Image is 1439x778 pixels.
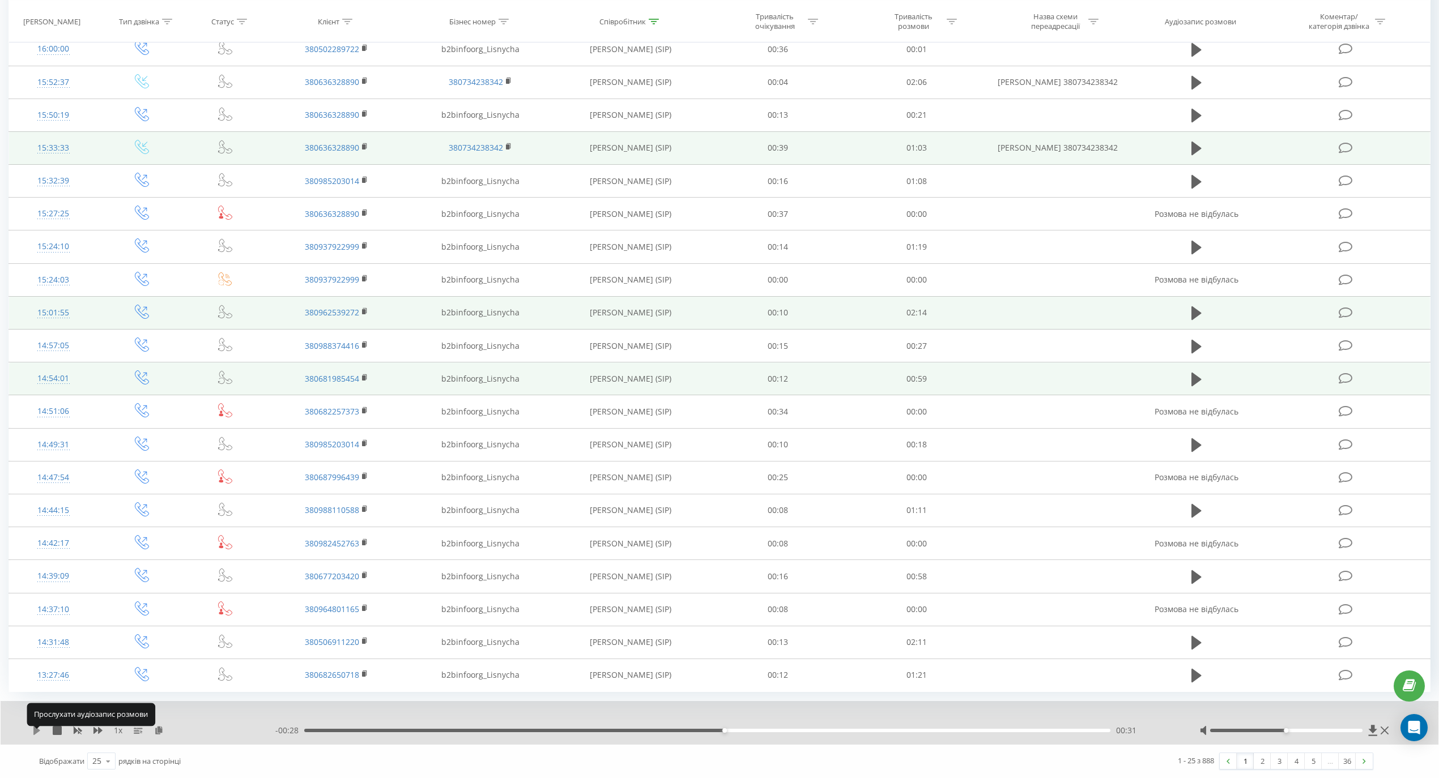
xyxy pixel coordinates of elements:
[553,494,708,527] td: [PERSON_NAME] (SIP)
[20,203,86,225] div: 15:27:25
[1025,12,1085,31] div: Назва схеми переадресації
[847,33,986,66] td: 00:01
[20,137,86,159] div: 15:33:33
[1155,604,1238,614] span: Розмова не відбулась
[1339,753,1356,769] a: 36
[305,439,359,450] a: 380985203014
[119,16,159,26] div: Тип дзвінка
[847,296,986,329] td: 02:14
[708,428,847,461] td: 00:10
[408,165,553,198] td: b2binfoorg_Lisnycha
[305,76,359,87] a: 380636328890
[553,165,708,198] td: [PERSON_NAME] (SIP)
[847,198,986,230] td: 00:00
[553,99,708,131] td: [PERSON_NAME] (SIP)
[847,428,986,461] td: 00:18
[708,165,847,198] td: 00:16
[20,400,86,422] div: 14:51:06
[553,66,708,99] td: [PERSON_NAME] (SIP)
[847,527,986,560] td: 00:00
[20,434,86,456] div: 14:49:31
[20,565,86,587] div: 14:39:09
[1237,753,1254,769] a: 1
[20,38,86,60] div: 16:00:00
[553,198,708,230] td: [PERSON_NAME] (SIP)
[408,560,553,593] td: b2binfoorg_Lisnycha
[708,362,847,395] td: 00:12
[1155,538,1238,549] span: Розмова не відбулась
[708,494,847,527] td: 00:08
[408,593,553,626] td: b2binfoorg_Lisnycha
[553,560,708,593] td: [PERSON_NAME] (SIP)
[553,395,708,428] td: [PERSON_NAME] (SIP)
[118,756,181,766] span: рядків на сторінці
[305,505,359,515] a: 380988110588
[20,236,86,258] div: 15:24:10
[599,16,646,26] div: Співробітник
[1306,12,1372,31] div: Коментар/категорія дзвінка
[708,626,847,659] td: 00:13
[708,395,847,428] td: 00:34
[708,659,847,691] td: 00:12
[305,340,359,351] a: 380988374416
[408,461,553,494] td: b2binfoorg_Lisnycha
[20,335,86,357] div: 14:57:05
[847,165,986,198] td: 01:08
[408,33,553,66] td: b2binfoorg_Lisnycha
[449,142,503,153] a: 380734238342
[708,593,847,626] td: 00:08
[305,142,359,153] a: 380636328890
[408,263,553,296] td: b2binfoorg_Lisnycha
[708,99,847,131] td: 00:13
[305,109,359,120] a: 380636328890
[305,44,359,54] a: 380502289722
[744,12,805,31] div: Тривалість очікування
[305,406,359,417] a: 380682257373
[847,395,986,428] td: 00:00
[1178,755,1214,766] div: 1 - 25 з 888
[847,230,986,263] td: 01:19
[1155,472,1238,482] span: Розмова не відбулась
[986,66,1130,99] td: [PERSON_NAME] 380734238342
[847,461,986,494] td: 00:00
[1284,728,1289,733] div: Accessibility label
[408,395,553,428] td: b2binfoorg_Lisnycha
[553,593,708,626] td: [PERSON_NAME] (SIP)
[553,296,708,329] td: [PERSON_NAME] (SIP)
[553,33,708,66] td: [PERSON_NAME] (SIP)
[553,527,708,560] td: [PERSON_NAME] (SIP)
[305,373,359,384] a: 380681985454
[449,16,496,26] div: Бізнес номер
[708,33,847,66] td: 00:36
[408,527,553,560] td: b2binfoorg_Lisnycha
[1155,208,1238,219] span: Розмова не відбулась
[305,241,359,252] a: 380937922999
[847,330,986,362] td: 00:27
[20,367,86,390] div: 14:54:01
[305,571,359,582] a: 380677203420
[708,230,847,263] td: 00:14
[1271,753,1288,769] a: 3
[408,428,553,461] td: b2binfoorg_Lisnycha
[408,330,553,362] td: b2binfoorg_Lisnycha
[449,76,503,87] a: 380734238342
[20,631,86,653] div: 14:31:48
[305,176,359,186] a: 380985203014
[20,467,86,489] div: 14:47:54
[305,307,359,318] a: 380962539272
[1322,753,1339,769] div: …
[847,659,986,691] td: 01:21
[1288,753,1305,769] a: 4
[305,538,359,549] a: 380982452763
[39,756,84,766] span: Відображати
[20,664,86,686] div: 13:27:46
[553,461,708,494] td: [PERSON_NAME] (SIP)
[708,263,847,296] td: 00:00
[408,362,553,395] td: b2binfoorg_Lisnycha
[23,16,80,26] div: [PERSON_NAME]
[408,626,553,659] td: b2binfoorg_Lisnycha
[553,659,708,691] td: [PERSON_NAME] (SIP)
[708,66,847,99] td: 00:04
[553,626,708,659] td: [PERSON_NAME] (SIP)
[708,198,847,230] td: 00:37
